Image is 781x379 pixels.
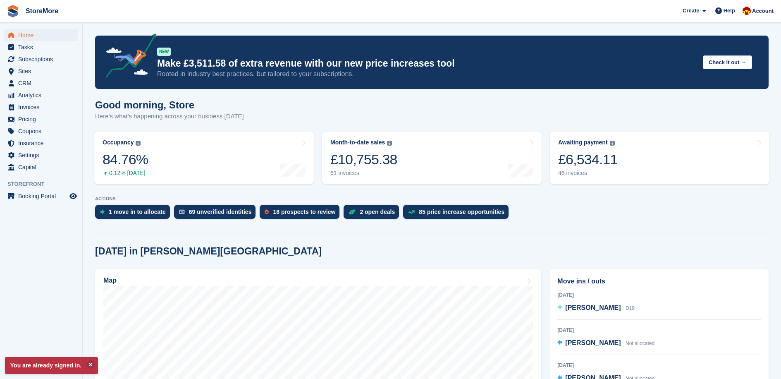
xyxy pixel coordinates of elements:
[610,141,615,146] img: icon-info-grey-7440780725fd019a000dd9b08b2336e03edf1995a4989e88bcd33f0948082b44.svg
[387,141,392,146] img: icon-info-grey-7440780725fd019a000dd9b08b2336e03edf1995a4989e88bcd33f0948082b44.svg
[109,209,166,215] div: 1 move in to allocate
[18,149,68,161] span: Settings
[4,29,78,41] a: menu
[18,89,68,101] span: Analytics
[136,141,141,146] img: icon-info-grey-7440780725fd019a000dd9b08b2336e03edf1995a4989e88bcd33f0948082b44.svg
[4,89,78,101] a: menu
[626,341,654,346] span: Not allocated
[18,137,68,149] span: Insurance
[18,161,68,173] span: Capital
[557,276,761,286] h2: Move ins / outs
[103,170,148,177] div: 0.12% [DATE]
[4,65,78,77] a: menu
[557,326,761,334] div: [DATE]
[330,139,385,146] div: Month-to-date sales
[18,53,68,65] span: Subscriptions
[752,7,774,15] span: Account
[18,190,68,202] span: Booking Portal
[157,70,696,79] p: Rooted in industry best practices, but tailored to your subscriptions.
[18,77,68,89] span: CRM
[157,58,696,70] p: Make £3,511.58 of extra revenue with our new price increases tool
[565,304,621,311] span: [PERSON_NAME]
[4,161,78,173] a: menu
[626,305,635,311] span: D19
[95,99,244,110] h1: Good morning, Store
[558,170,618,177] div: 46 invoices
[4,190,78,202] a: menu
[4,125,78,137] a: menu
[273,209,335,215] div: 18 prospects to review
[18,113,68,125] span: Pricing
[18,65,68,77] span: Sites
[95,112,244,121] p: Here's what's happening across your business [DATE]
[557,303,635,314] a: [PERSON_NAME] D19
[103,277,117,284] h2: Map
[743,7,751,15] img: Store More Team
[18,29,68,41] span: Home
[95,246,322,257] h2: [DATE] in [PERSON_NAME][GEOGRAPHIC_DATA]
[18,125,68,137] span: Coupons
[550,132,769,184] a: Awaiting payment £6,534.11 46 invoices
[330,170,397,177] div: 61 invoices
[322,132,542,184] a: Month-to-date sales £10,755.38 61 invoices
[558,151,618,168] div: £6,534.11
[265,209,269,214] img: prospect-51fa495bee0391a8d652442698ab0144808aea92771e9ea1ae160a38d050c398.svg
[408,210,415,214] img: price_increase_opportunities-93ffe204e8149a01c8c9dc8f82e8f89637d9d84a8eef4429ea346261dce0b2c0.svg
[557,362,761,369] div: [DATE]
[4,101,78,113] a: menu
[683,7,699,15] span: Create
[4,137,78,149] a: menu
[7,5,19,17] img: stora-icon-8386f47178a22dfd0bd8f6a31ec36ba5ce8667c1dd55bd0f319d3a0aa187defe.svg
[22,4,62,18] a: StoreMore
[68,191,78,201] a: Preview store
[558,139,608,146] div: Awaiting payment
[18,101,68,113] span: Invoices
[95,196,769,201] p: ACTIONS
[557,291,761,299] div: [DATE]
[4,113,78,125] a: menu
[260,205,344,223] a: 18 prospects to review
[4,53,78,65] a: menu
[100,209,105,214] img: move_ins_to_allocate_icon-fdf77a2bb77ea45bf5b3d319d69a93e2d87916cf1d5bf7949dd705db3b84f3ca.svg
[5,357,98,374] p: You are already signed in.
[565,339,621,346] span: [PERSON_NAME]
[103,151,148,168] div: 84.76%
[95,205,174,223] a: 1 move in to allocate
[4,77,78,89] a: menu
[179,209,185,214] img: verify_identity-adf6edd0f0f0b5bbfe63781bf79b02c33cf7c696d77639b501bdc392416b5a36.svg
[360,209,395,215] div: 2 open deals
[18,41,68,53] span: Tasks
[7,180,82,188] span: Storefront
[4,149,78,161] a: menu
[189,209,252,215] div: 69 unverified identities
[403,205,513,223] a: 85 price increase opportunities
[557,338,654,349] a: [PERSON_NAME] Not allocated
[703,55,752,69] button: Check it out →
[330,151,397,168] div: £10,755.38
[99,34,157,81] img: price-adjustments-announcement-icon-8257ccfd72463d97f412b2fc003d46551f7dbcb40ab6d574587a9cd5c0d94...
[157,48,171,56] div: NEW
[344,205,403,223] a: 2 open deals
[349,209,356,215] img: deal-1b604bf984904fb50ccaf53a9ad4b4a5d6e5aea283cecdc64d6e3604feb123c2.svg
[103,139,134,146] div: Occupancy
[724,7,735,15] span: Help
[419,209,504,215] div: 85 price increase opportunities
[94,132,314,184] a: Occupancy 84.76% 0.12% [DATE]
[4,41,78,53] a: menu
[174,205,260,223] a: 69 unverified identities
